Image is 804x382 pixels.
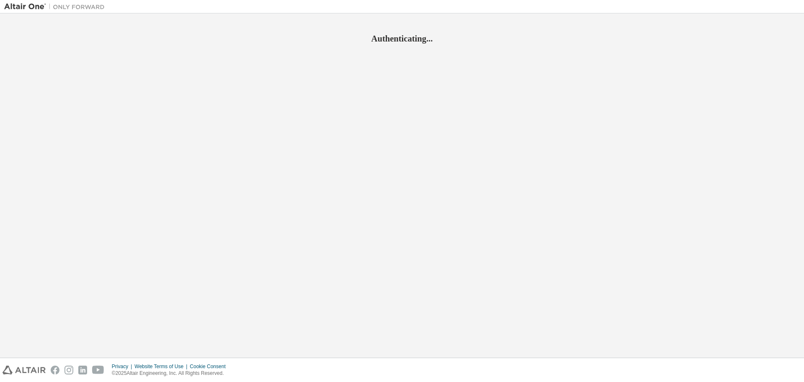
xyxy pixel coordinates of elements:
img: linkedin.svg [78,366,87,374]
h2: Authenticating... [4,33,800,44]
img: instagram.svg [64,366,73,374]
div: Privacy [112,363,134,370]
p: © 2025 Altair Engineering, Inc. All Rights Reserved. [112,370,231,377]
img: youtube.svg [92,366,104,374]
div: Website Terms of Use [134,363,190,370]
img: Altair One [4,3,109,11]
div: Cookie Consent [190,363,230,370]
img: altair_logo.svg [3,366,46,374]
img: facebook.svg [51,366,59,374]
